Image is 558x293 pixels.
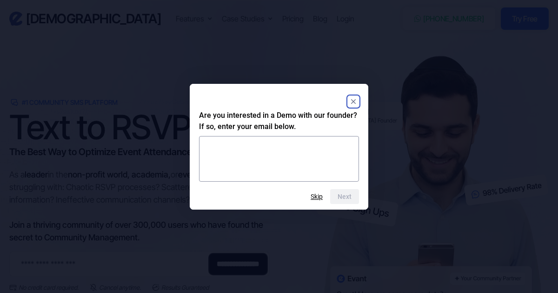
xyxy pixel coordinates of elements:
button: Next question [330,189,359,204]
dialog: Are you interested in a Demo with our founder? If so, enter your email below. [190,84,368,210]
textarea: Are you interested in a Demo with our founder? If so, enter your email below. [199,136,359,182]
h2: Are you interested in a Demo with our founder? If so, enter your email below. [199,110,359,132]
button: Skip [311,193,323,200]
button: Close [348,96,359,107]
